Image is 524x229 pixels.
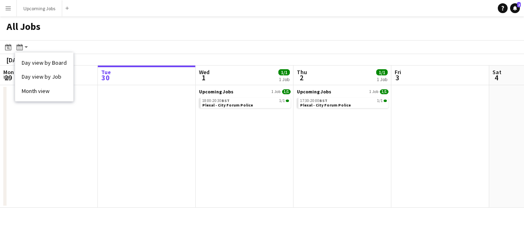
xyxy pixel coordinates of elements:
span: 1 [198,73,210,82]
span: 1/1 [380,89,388,94]
a: Upcoming Jobs1 Job1/1 [199,88,291,95]
div: 1 Job [377,76,387,82]
a: Day view by Job [22,73,67,80]
span: Plexal - City Forum Police [202,102,253,108]
span: 30 [100,73,111,82]
span: Wed [199,68,210,76]
span: 2 [296,73,307,82]
span: Upcoming Jobs [199,88,233,95]
span: Fri [395,68,401,76]
a: Month view [22,87,67,95]
span: 2 [517,2,521,7]
span: 4 [491,73,501,82]
span: 1 Job [271,89,280,94]
span: 1/1 [282,89,291,94]
a: Upcoming Jobs1 Job1/1 [297,88,388,95]
div: 1 Job [279,76,289,82]
span: 1/1 [279,99,285,103]
a: 2 [510,3,520,13]
span: Upcoming Jobs [297,88,331,95]
a: Day view by Board [22,59,67,66]
div: Upcoming Jobs1 Job1/117:30-20:00BST1/1Plexal - City Forum Police [297,88,388,110]
a: 18:00-20:30BST1/1Plexal - City Forum Police [202,98,289,107]
span: 1/1 [376,69,388,75]
span: BST [319,98,327,103]
a: 17:30-20:00BST1/1Plexal - City Forum Police [300,98,387,107]
span: Thu [297,68,307,76]
span: 29 [2,73,14,82]
span: Tue [101,68,111,76]
span: 1/1 [278,69,290,75]
span: 1/1 [286,100,289,102]
button: Upcoming Jobs [17,0,62,16]
span: 1 Job [369,89,378,94]
span: 1/1 [384,100,387,102]
span: Plexal - City Forum Police [300,102,351,108]
span: 18:00-20:30 [202,99,230,103]
span: 3 [393,73,401,82]
span: BST [221,98,230,103]
div: [DATE] [7,56,25,64]
span: Sat [492,68,501,76]
span: 1/1 [377,99,383,103]
div: Upcoming Jobs1 Job1/118:00-20:30BST1/1Plexal - City Forum Police [199,88,291,110]
span: 17:30-20:00 [300,99,327,103]
span: Mon [3,68,14,76]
